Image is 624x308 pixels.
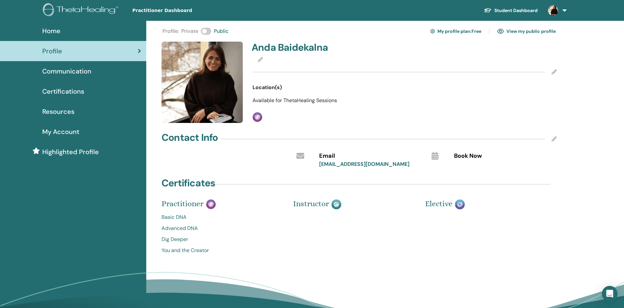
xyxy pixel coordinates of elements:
h4: Anda Baidekalna [252,42,401,53]
span: Practitioner [162,199,203,208]
a: You and the Creator [162,247,283,254]
a: My profile plan:Free [430,26,481,36]
img: logo.png [43,3,121,18]
span: Practitioner Dashboard [132,7,230,14]
span: Profile : [162,27,179,35]
img: graduation-cap-white.svg [484,7,492,13]
span: Communication [42,66,91,76]
span: Home [42,26,60,36]
h4: Contact Info [162,132,218,143]
span: Public [214,27,228,35]
a: Dig Deeper [162,235,283,243]
span: My Account [42,127,79,137]
span: Elective [425,199,452,208]
span: Instructor [293,199,329,208]
span: Book Now [454,152,482,160]
div: Open Intercom Messenger [602,286,617,301]
img: eye.svg [497,28,504,34]
span: Location(s) [253,84,282,91]
a: Student Dashboard [479,5,543,17]
h4: Certificates [162,177,215,189]
img: default.jpg [548,5,558,16]
span: Available for ThetaHealing Sessions [253,97,337,104]
span: Resources [42,107,74,116]
a: Advanced DNA [162,224,283,232]
span: Highlighted Profile [42,147,99,157]
a: [EMAIL_ADDRESS][DOMAIN_NAME] [319,161,409,167]
img: cog.svg [430,28,435,34]
span: Certifications [42,87,84,96]
span: Profile [42,46,62,56]
span: Private [181,27,198,35]
span: Email [319,152,335,160]
a: View my public profile [497,26,556,36]
a: Basic DNA [162,213,283,221]
img: default.jpg [162,42,243,123]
